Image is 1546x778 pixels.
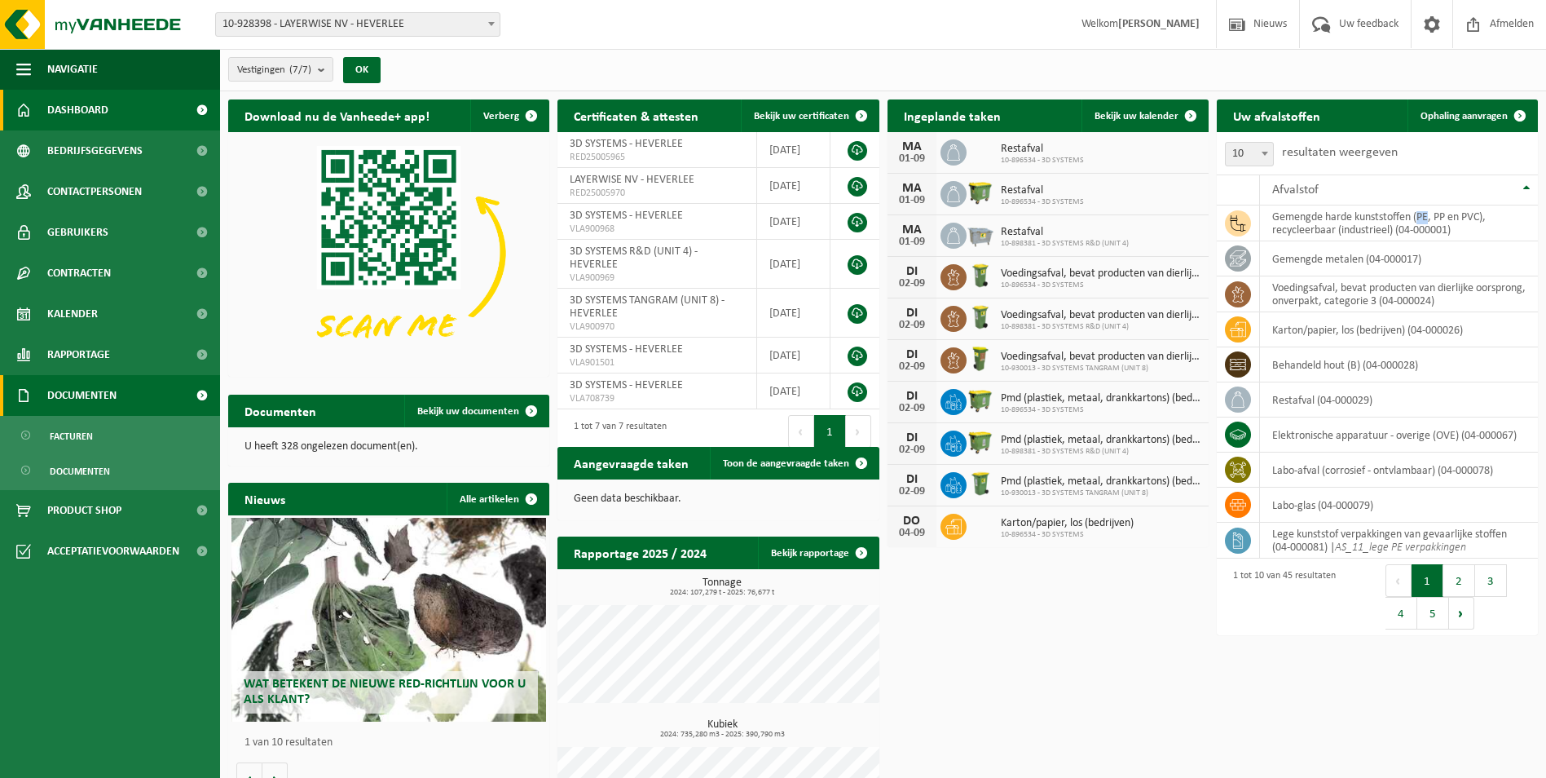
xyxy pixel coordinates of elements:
[570,174,694,186] span: LAYERWISE NV - HEVERLEE
[1260,418,1538,453] td: elektronische apparatuur - overige (OVE) (04-000067)
[557,447,705,479] h2: Aangevraagde taken
[757,374,830,409] td: [DATE]
[967,345,994,373] img: WB-0060-HPE-GN-50
[1260,276,1538,312] td: voedingsafval, bevat producten van dierlijke oorsprong, onverpakt, categorie 3 (04-000024)
[1001,517,1134,530] span: Karton/papier, los (bedrijven)
[1001,281,1200,290] span: 10-896534 - 3D SYSTEMS
[566,413,667,449] div: 1 tot 7 van 7 resultaten
[343,57,381,83] button: OK
[888,99,1017,131] h2: Ingeplande taken
[896,195,928,206] div: 01-09
[228,57,333,82] button: Vestigingen(7/7)
[757,132,830,168] td: [DATE]
[1001,475,1200,488] span: Pmd (plastiek, metaal, drankkartons) (bedrijven)
[896,223,928,236] div: MA
[1118,18,1200,30] strong: [PERSON_NAME]
[967,262,994,290] img: WB-0140-HPE-GN-50
[1001,447,1200,457] span: 10-898381 - 3D SYSTEMS R&D (UNIT 4)
[1001,143,1084,156] span: Restafval
[50,421,93,452] span: Facturen
[1001,184,1084,197] span: Restafval
[570,392,744,405] span: VLA708739
[228,483,302,515] h2: Nieuws
[1217,99,1337,131] h2: Uw afvalstoffen
[470,99,548,132] button: Verberg
[1260,206,1538,241] td: gemengde harde kunststoffen (PE, PP en PVC), recycleerbaar (industrieel) (04-000001)
[47,531,179,572] span: Acceptatievoorwaarden
[566,589,879,597] span: 2024: 107,279 t - 2025: 76,677 t
[896,348,928,361] div: DI
[757,204,830,240] td: [DATE]
[566,577,879,597] h3: Tonnage
[47,90,108,130] span: Dashboard
[417,406,519,417] span: Bekijk uw documenten
[228,99,446,131] h2: Download nu de Vanheede+ app!
[483,111,519,122] span: Verberg
[1001,351,1200,364] span: Voedingsafval, bevat producten van dierlijke oorsprong, onverpakt, categorie 3
[570,272,744,285] span: VLA900969
[1001,530,1134,540] span: 10-896534 - 3D SYSTEMS
[967,470,994,497] img: WB-0240-HPE-GN-50
[1417,597,1449,630] button: 5
[244,678,526,706] span: Wat betekent de nieuwe RED-richtlijn voor u als klant?
[47,490,121,531] span: Product Shop
[228,395,333,427] h2: Documenten
[1225,142,1274,166] span: 10
[757,338,830,374] td: [DATE]
[47,294,98,334] span: Kalender
[1001,488,1200,498] span: 10-930013 - 3D SYSTEMS TANGRAM (UNIT 8)
[50,456,110,487] span: Documenten
[1260,312,1538,347] td: karton/papier, los (bedrijven) (04-000026)
[1443,564,1475,597] button: 2
[1272,183,1319,197] span: Afvalstof
[896,236,928,248] div: 01-09
[47,375,117,416] span: Documenten
[896,361,928,373] div: 02-09
[896,390,928,403] div: DI
[1385,597,1417,630] button: 4
[1001,392,1200,405] span: Pmd (plastiek, metaal, drankkartons) (bedrijven)
[1095,111,1178,122] span: Bekijk uw kalender
[1001,364,1200,374] span: 10-930013 - 3D SYSTEMS TANGRAM (UNIT 8)
[47,130,143,171] span: Bedrijfsgegevens
[1449,597,1474,630] button: Next
[4,420,216,451] a: Facturen
[570,151,744,164] span: RED25005965
[896,278,928,290] div: 02-09
[967,179,994,206] img: WB-1100-HPE-GN-50
[758,537,878,569] a: Bekijk rapportage
[1385,564,1412,597] button: Previous
[566,731,879,739] span: 2024: 735,280 m3 - 2025: 390,790 m3
[570,223,744,236] span: VLA900968
[1001,239,1129,249] span: 10-898381 - 3D SYSTEMS R&D (UNIT 4)
[1420,111,1508,122] span: Ophaling aanvragen
[1335,542,1466,554] i: AS_11_lege PE verpakkingen
[1260,347,1538,382] td: behandeld hout (B) (04-000028)
[1282,146,1398,159] label: resultaten weergeven
[1001,405,1200,415] span: 10-896534 - 3D SYSTEMS
[1412,564,1443,597] button: 1
[215,12,500,37] span: 10-928398 - LAYERWISE NV - HEVERLEE
[1001,322,1200,332] span: 10-898381 - 3D SYSTEMS R&D (UNIT 4)
[557,99,715,131] h2: Certificaten & attesten
[896,140,928,153] div: MA
[896,182,928,195] div: MA
[570,138,683,150] span: 3D SYSTEMS - HEVERLEE
[967,387,994,414] img: WB-1100-HPE-GN-50
[566,719,879,739] h3: Kubiek
[896,528,928,539] div: 04-09
[1001,156,1084,166] span: 10-896534 - 3D SYSTEMS
[1260,523,1538,559] td: lege kunststof verpakkingen van gevaarlijke stoffen (04-000081) |
[757,240,830,289] td: [DATE]
[896,265,928,278] div: DI
[1260,382,1538,418] td: restafval (04-000029)
[237,58,311,82] span: Vestigingen
[574,493,862,505] p: Geen data beschikbaar.
[788,415,814,448] button: Previous
[1260,488,1538,523] td: labo-glas (04-000079)
[967,220,994,248] img: WB-2500-GAL-GY-01
[231,518,546,722] a: Wat betekent de nieuwe RED-richtlijn voor u als klant?
[1001,267,1200,281] span: Voedingsafval, bevat producten van dierlijke oorsprong, onverpakt, categorie 3
[1001,197,1084,207] span: 10-896534 - 3D SYSTEMS
[896,486,928,497] div: 02-09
